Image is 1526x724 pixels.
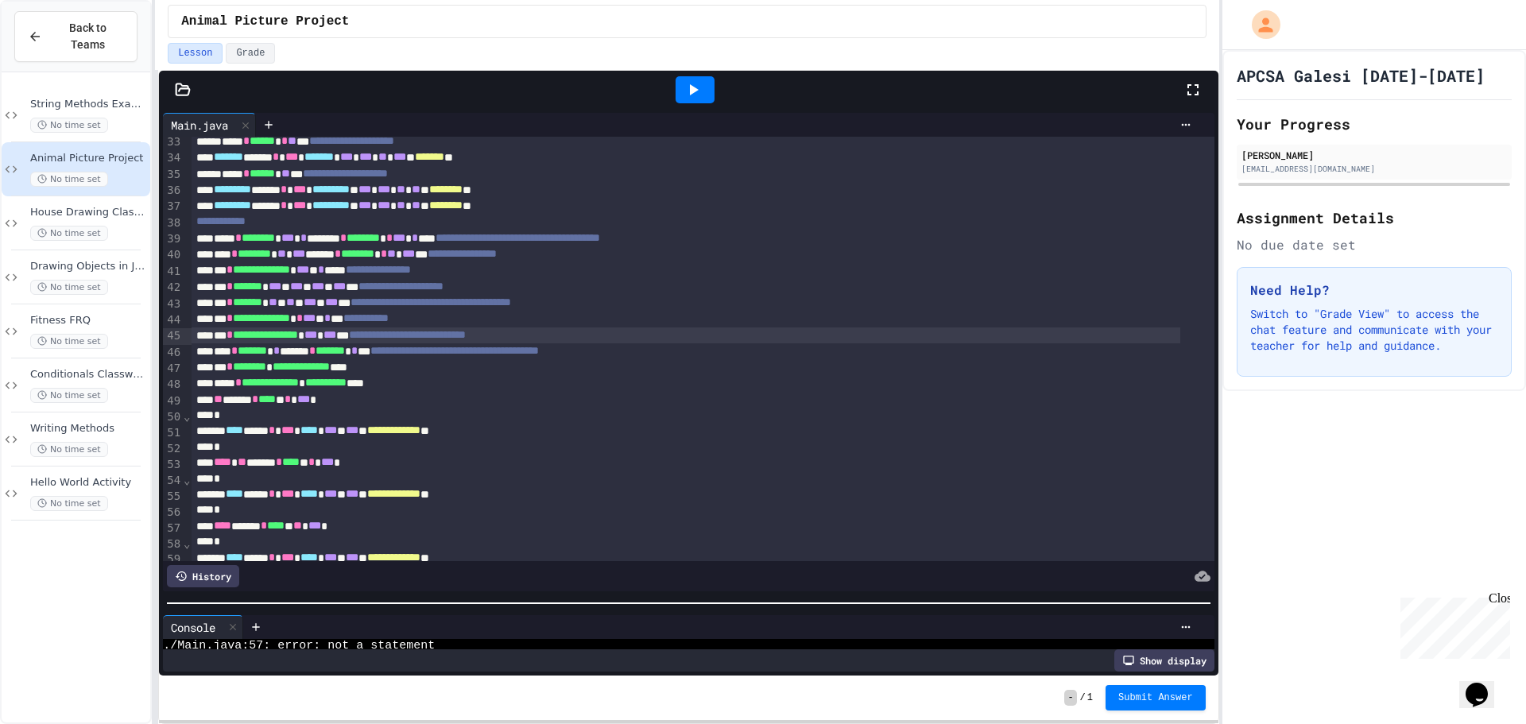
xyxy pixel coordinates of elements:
div: [EMAIL_ADDRESS][DOMAIN_NAME] [1241,163,1507,175]
p: Switch to "Grade View" to access the chat feature and communicate with your teacher for help and ... [1250,306,1498,354]
h2: Assignment Details [1237,207,1512,229]
span: Hello World Activity [30,476,147,490]
h1: APCSA Galesi [DATE]-[DATE] [1237,64,1485,87]
span: String Methods Examples [30,98,147,111]
div: Chat with us now!Close [6,6,110,101]
div: [PERSON_NAME] [1241,148,1507,162]
span: No time set [30,388,108,403]
button: Lesson [168,43,223,64]
span: Animal Picture Project [30,152,147,165]
span: 1 [1087,691,1093,704]
iframe: chat widget [1459,660,1510,708]
span: Writing Methods [30,422,147,436]
div: My Account [1235,6,1284,43]
span: No time set [30,172,108,187]
span: No time set [30,226,108,241]
h2: Your Progress [1237,113,1512,135]
span: Conditionals Classwork [30,368,147,381]
span: - [1064,690,1076,706]
span: / [1080,691,1086,704]
span: Drawing Objects in Java - HW Playposit Code [30,260,147,273]
span: No time set [30,334,108,349]
span: House Drawing Classwork [30,206,147,219]
div: No due date set [1237,235,1512,254]
span: Animal Picture Project [181,12,349,31]
span: Back to Teams [52,20,124,53]
span: Submit Answer [1118,691,1193,704]
button: Back to Teams [14,11,137,62]
span: Fitness FRQ [30,314,147,327]
span: No time set [30,496,108,511]
iframe: chat widget [1394,591,1510,659]
button: Grade [226,43,275,64]
h3: Need Help? [1250,281,1498,300]
span: No time set [30,118,108,133]
span: No time set [30,280,108,295]
button: Submit Answer [1106,685,1206,710]
span: No time set [30,442,108,457]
